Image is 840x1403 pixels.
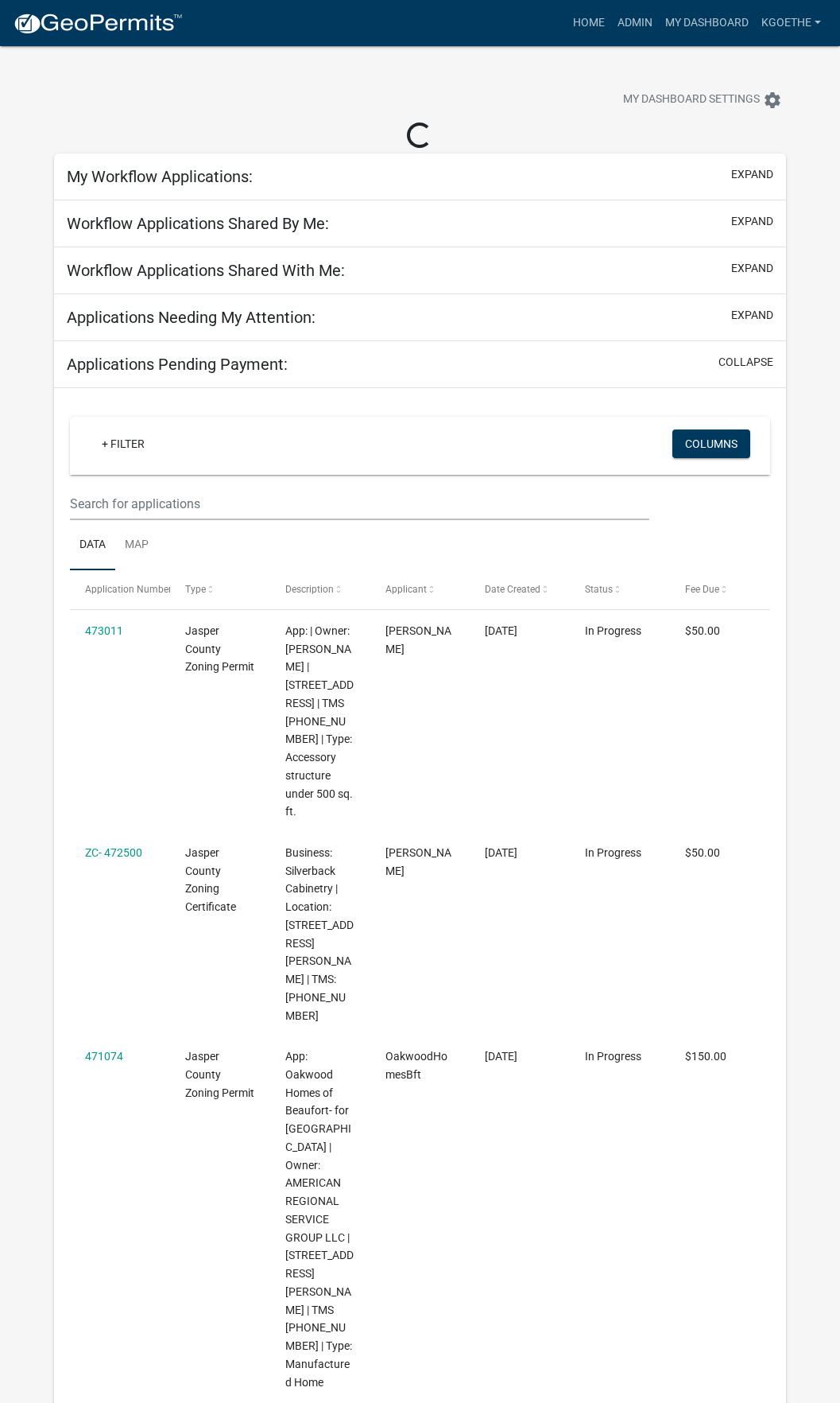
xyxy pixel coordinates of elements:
span: My Dashboard Settings [623,91,760,110]
datatable-header-cell: Applicant [370,570,470,608]
button: expand [731,307,773,324]
a: 473011 [85,624,123,637]
span: earl jones [385,624,451,655]
span: Business: Silverback Cabinetry | Location: 2050 OLD BAILEY RD | TMS: 081-00-04-049 [285,846,354,1022]
a: Map [115,520,158,571]
span: Application Number [85,584,172,595]
button: Columns [672,429,750,458]
h5: Workflow Applications Shared By Me: [67,214,329,233]
datatable-header-cell: Description [270,570,370,608]
i: settings [763,91,782,110]
span: In Progress [585,846,641,859]
span: $50.00 [685,846,720,859]
span: App: Oakwood Homes of Beaufort- for Bradham | Owner: AMERICAN REGIONAL SERVICE GROUP LLC | 245 PR... [285,1050,354,1389]
input: Search for applications [70,488,649,520]
a: Home [567,8,611,38]
datatable-header-cell: Application Number [70,570,170,608]
a: 471074 [85,1050,123,1063]
span: Alina maerz [385,846,451,877]
span: 08/29/2025 [485,1050,517,1063]
button: expand [731,213,773,230]
h5: Applications Needing My Attention: [67,308,315,327]
button: expand [731,166,773,183]
span: Date Created [485,584,540,595]
span: Status [585,584,613,595]
span: In Progress [585,624,641,637]
span: OakwoodHomesBft [385,1050,447,1081]
a: + Filter [89,429,157,458]
a: kgoethe [755,8,827,38]
span: 09/03/2025 [485,624,517,637]
h5: Applications Pending Payment: [67,355,288,374]
datatable-header-cell: Status [570,570,670,608]
datatable-header-cell: Fee Due [670,570,770,608]
span: Jasper County Zoning Permit [185,624,254,674]
h5: Workflow Applications Shared With Me: [67,261,345,280]
span: App: | Owner: JONES EARL | 3373 BEES CREEK RD | TMS 085-00-03-008 | Type: Accessory structure und... [285,624,354,818]
span: Jasper County Zoning Permit [185,1050,254,1099]
button: expand [731,260,773,277]
a: My Dashboard [659,8,755,38]
h5: My Workflow Applications: [67,167,253,186]
datatable-header-cell: Type [170,570,270,608]
span: Jasper County Zoning Certificate [185,846,236,913]
span: 09/02/2025 [485,846,517,859]
span: Applicant [385,584,427,595]
a: ZC- 472500 [85,846,142,859]
button: My Dashboard Settingssettings [610,84,795,115]
span: $150.00 [685,1050,726,1063]
a: Data [70,520,115,571]
button: collapse [718,354,773,371]
span: Fee Due [685,584,719,595]
span: Description [285,584,334,595]
span: In Progress [585,1050,641,1063]
a: Admin [611,8,659,38]
span: $50.00 [685,624,720,637]
span: Type [185,584,206,595]
datatable-header-cell: Date Created [470,570,570,608]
